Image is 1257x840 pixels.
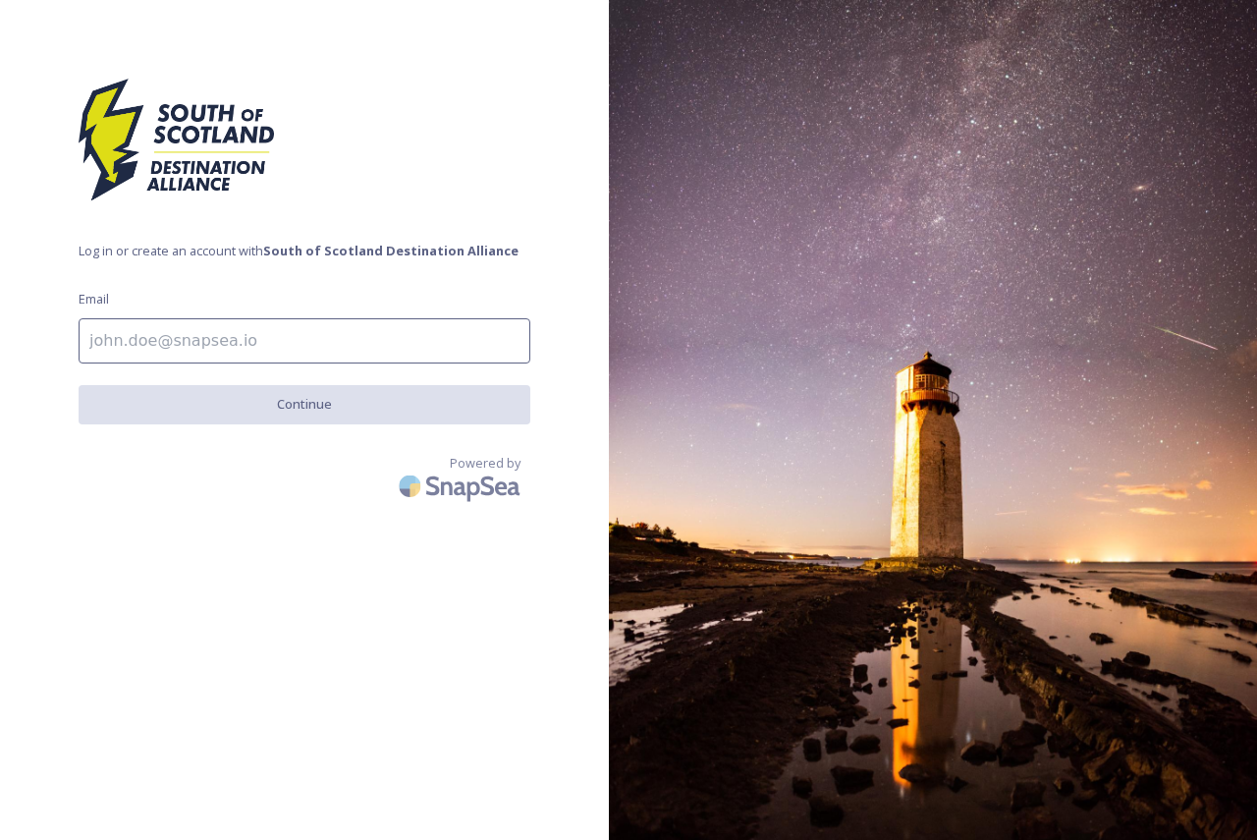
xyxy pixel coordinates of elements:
span: Email [79,290,109,308]
img: 2021_SSH_Destination_colour.png [79,79,275,212]
button: Continue [79,385,530,423]
img: SnapSea Logo [393,463,530,509]
input: john.doe@snapsea.io [79,318,530,364]
span: Log in or create an account with [79,242,530,260]
strong: South of Scotland Destination Alliance [263,242,519,259]
span: Powered by [450,454,520,473]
